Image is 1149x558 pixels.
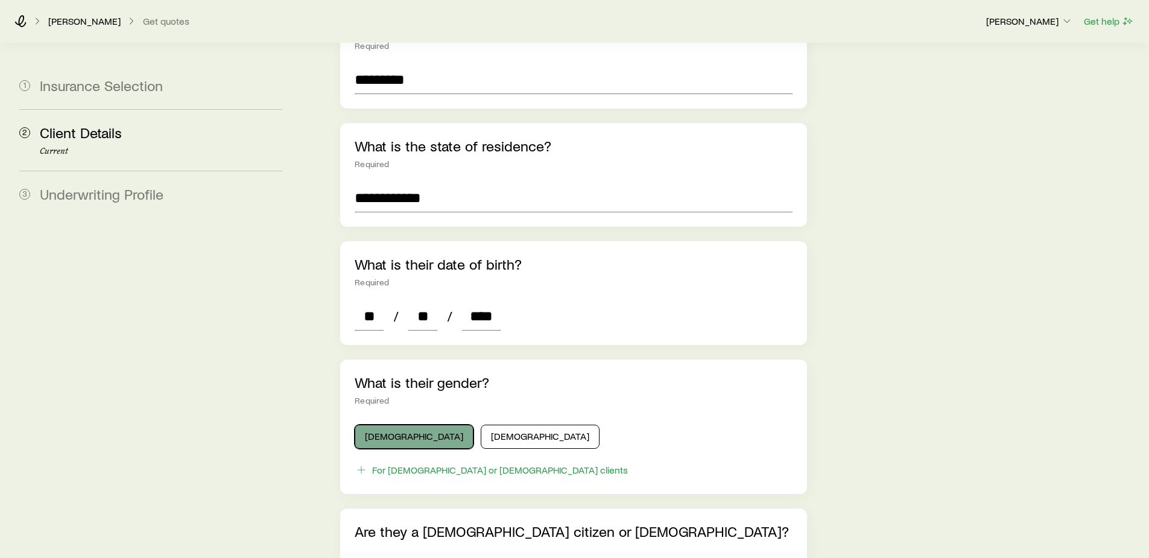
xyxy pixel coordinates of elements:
[40,147,282,156] p: Current
[355,159,792,169] div: Required
[355,277,792,287] div: Required
[388,308,404,325] span: /
[355,41,792,51] div: Required
[481,425,600,449] button: [DEMOGRAPHIC_DATA]
[355,523,792,540] p: Are they a [DEMOGRAPHIC_DATA] citizen or [DEMOGRAPHIC_DATA]?
[986,14,1074,29] button: [PERSON_NAME]
[355,374,792,391] p: What is their gender?
[1083,14,1135,28] button: Get help
[40,124,122,141] span: Client Details
[355,138,792,154] p: What is the state of residence?
[48,15,121,27] p: [PERSON_NAME]
[986,15,1073,27] p: [PERSON_NAME]
[19,80,30,91] span: 1
[355,463,628,477] button: For [DEMOGRAPHIC_DATA] or [DEMOGRAPHIC_DATA] clients
[40,77,163,94] span: Insurance Selection
[372,464,628,476] div: For [DEMOGRAPHIC_DATA] or [DEMOGRAPHIC_DATA] clients
[19,127,30,138] span: 2
[19,189,30,200] span: 3
[355,256,792,273] p: What is their date of birth?
[142,16,190,27] button: Get quotes
[355,396,792,405] div: Required
[442,308,457,325] span: /
[355,425,473,449] button: [DEMOGRAPHIC_DATA]
[40,185,163,203] span: Underwriting Profile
